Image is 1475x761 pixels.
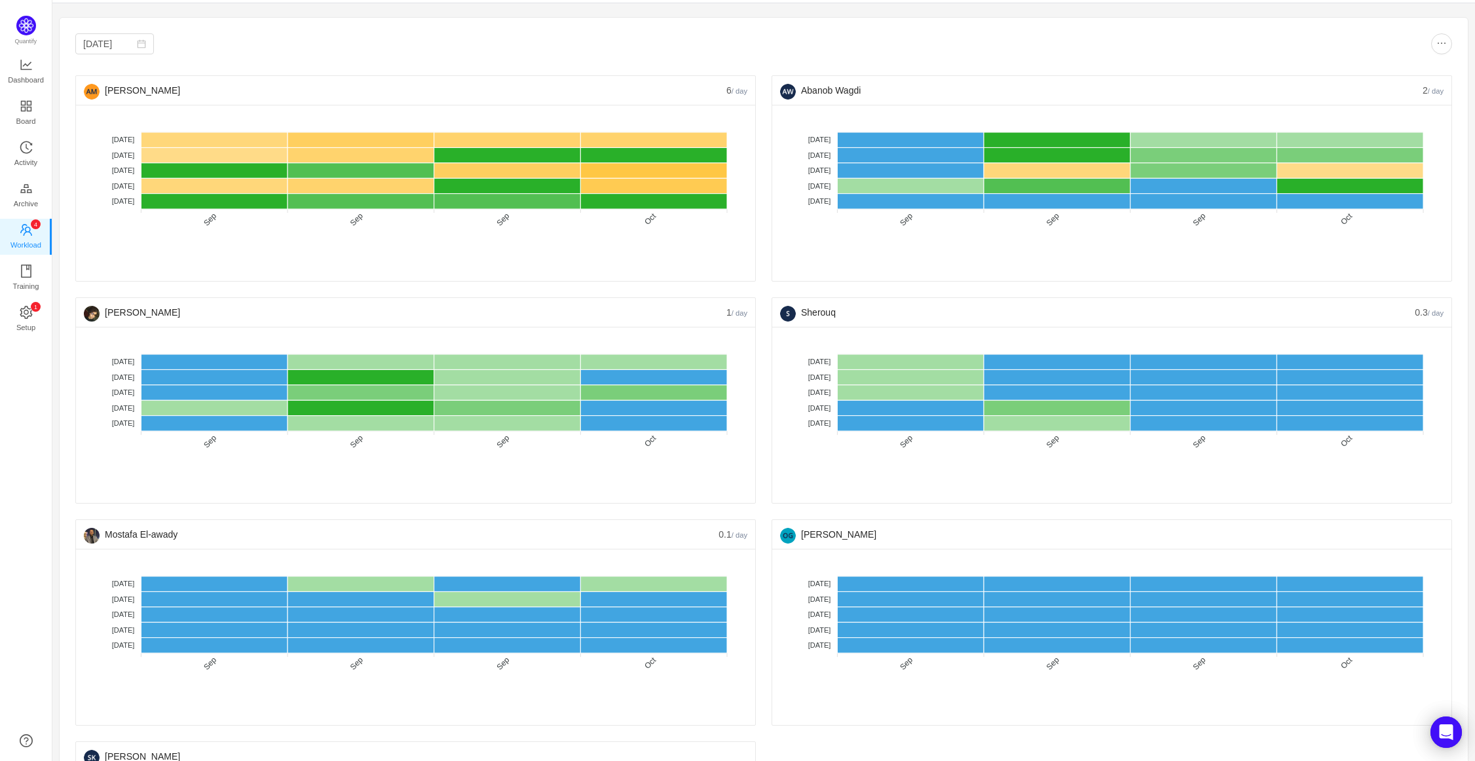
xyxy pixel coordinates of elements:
[112,595,135,603] tspan: [DATE]
[808,182,831,190] tspan: [DATE]
[898,655,914,671] tspan: Sep
[112,358,135,365] tspan: [DATE]
[14,149,37,176] span: Activity
[112,151,135,159] tspan: [DATE]
[20,734,33,747] a: icon: question-circle
[84,520,719,549] div: Mostafa El-awady
[732,87,747,95] small: / day
[808,595,831,603] tspan: [DATE]
[1431,33,1452,54] button: icon: ellipsis
[1428,87,1444,95] small: / day
[20,265,33,278] i: icon: book
[20,265,33,291] a: Training
[20,100,33,126] a: Board
[780,306,796,322] img: ce61a97b2cd2c75af00e7fb52efdf7ed
[12,273,39,299] span: Training
[84,84,100,100] img: a150035bca053c91f1ed90feb0331735
[719,529,747,540] span: 0.1
[20,306,33,333] a: icon: settingSetup
[1423,85,1444,96] span: 2
[202,211,218,227] tspan: Sep
[808,610,831,618] tspan: [DATE]
[808,626,831,634] tspan: [DATE]
[112,580,135,587] tspan: [DATE]
[33,219,37,229] p: 4
[84,306,100,322] img: 24
[112,166,135,174] tspan: [DATE]
[808,641,831,649] tspan: [DATE]
[732,309,747,317] small: / day
[16,108,36,134] span: Board
[84,76,726,105] div: [PERSON_NAME]
[16,16,36,35] img: Quantify
[112,404,135,412] tspan: [DATE]
[31,219,41,229] sup: 4
[643,433,658,449] tspan: Oct
[808,404,831,412] tspan: [DATE]
[726,85,747,96] span: 6
[20,224,33,250] a: icon: teamWorkload
[1191,211,1207,227] tspan: Sep
[112,419,135,427] tspan: [DATE]
[1045,655,1061,671] tspan: Sep
[84,298,726,327] div: [PERSON_NAME]
[808,136,831,143] tspan: [DATE]
[112,610,135,618] tspan: [DATE]
[202,655,218,671] tspan: Sep
[20,182,33,195] i: icon: gold
[808,373,831,381] tspan: [DATE]
[1045,211,1061,227] tspan: Sep
[495,655,511,671] tspan: Sep
[112,626,135,634] tspan: [DATE]
[112,641,135,649] tspan: [DATE]
[20,223,33,236] i: icon: team
[808,197,831,205] tspan: [DATE]
[20,141,33,154] i: icon: history
[808,358,831,365] tspan: [DATE]
[202,433,218,449] tspan: Sep
[112,373,135,381] tspan: [DATE]
[112,197,135,205] tspan: [DATE]
[20,141,33,168] a: Activity
[643,655,658,671] tspan: Oct
[1430,716,1462,748] div: Open Intercom Messenger
[112,182,135,190] tspan: [DATE]
[780,520,1444,549] div: [PERSON_NAME]
[348,433,365,449] tspan: Sep
[808,580,831,587] tspan: [DATE]
[14,191,38,217] span: Archive
[1339,433,1354,449] tspan: Oct
[8,67,44,93] span: Dashboard
[75,33,154,54] input: Select date
[31,302,41,312] sup: 1
[15,38,37,45] span: Quantify
[898,211,914,227] tspan: Sep
[808,166,831,174] tspan: [DATE]
[898,433,914,449] tspan: Sep
[1415,307,1444,318] span: 0.3
[84,528,100,544] img: 24
[726,307,747,318] span: 1
[808,388,831,396] tspan: [DATE]
[1191,655,1207,671] tspan: Sep
[780,298,1415,327] div: Sherouq
[348,655,365,671] tspan: Sep
[780,84,796,100] img: d020ce642324787c1f85569dab1e7f3d
[643,211,658,227] tspan: Oct
[1339,655,1354,671] tspan: Oct
[808,151,831,159] tspan: [DATE]
[1339,211,1354,227] tspan: Oct
[1045,433,1061,449] tspan: Sep
[808,419,831,427] tspan: [DATE]
[112,388,135,396] tspan: [DATE]
[495,211,511,227] tspan: Sep
[16,314,35,341] span: Setup
[20,183,33,209] a: Archive
[33,302,37,312] p: 1
[1191,433,1207,449] tspan: Sep
[1428,309,1444,317] small: / day
[137,39,146,48] i: icon: calendar
[20,58,33,71] i: icon: line-chart
[20,59,33,85] a: Dashboard
[732,531,747,539] small: / day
